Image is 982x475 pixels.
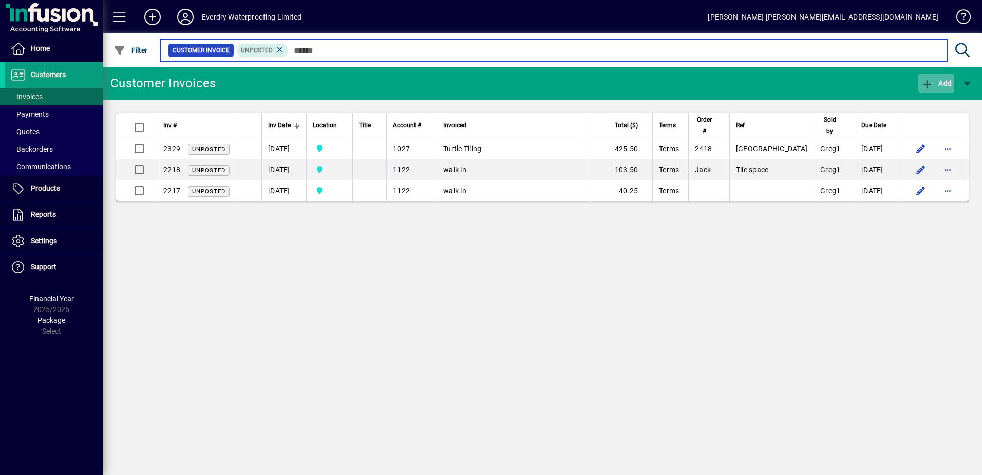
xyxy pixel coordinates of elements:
div: Inv Date [268,120,300,131]
span: Quotes [10,127,40,136]
span: Terms [659,166,679,174]
button: Filter [111,41,150,60]
a: Backorders [5,140,103,158]
span: 1122 [393,187,410,195]
td: [DATE] [855,138,902,159]
td: 103.50 [591,159,652,180]
span: Turtle Tiling [443,144,481,153]
div: Ref [736,120,807,131]
span: Total ($) [615,120,638,131]
button: More options [939,140,956,157]
span: Terms [659,120,676,131]
span: 1027 [393,144,410,153]
span: Location [313,120,337,131]
span: Unposted [192,167,225,174]
span: Payments [10,110,49,118]
span: 2418 [695,144,712,153]
span: Order # [695,114,714,137]
span: Home [31,44,50,52]
span: Ref [736,120,745,131]
span: walk in [443,166,466,174]
td: 425.50 [591,138,652,159]
span: 2218 [163,166,180,174]
a: Reports [5,202,103,228]
span: Central [313,164,346,175]
span: Terms [659,144,679,153]
button: Edit [913,140,929,157]
button: Profile [169,8,202,26]
a: Products [5,176,103,202]
div: Invoiced [443,120,584,131]
div: Total ($) [597,120,647,131]
span: Due Date [861,120,886,131]
span: Greg1 [820,166,840,174]
button: Edit [913,182,929,199]
td: [DATE] [261,138,306,159]
span: Account # [393,120,421,131]
span: Title [359,120,371,131]
a: Home [5,36,103,62]
a: Communications [5,158,103,175]
a: Invoices [5,88,103,105]
div: Sold by [820,114,848,137]
span: Communications [10,162,71,171]
div: Account # [393,120,430,131]
div: Due Date [861,120,896,131]
span: Package [37,316,65,324]
span: Unposted [192,188,225,195]
span: Add [921,79,952,87]
span: Greg1 [820,187,840,195]
span: Invoiced [443,120,466,131]
div: Customer Invoices [110,75,216,92]
a: Settings [5,228,103,254]
span: Greg1 [820,144,840,153]
span: Reports [31,210,56,218]
span: Filter [114,46,148,54]
span: walk in [443,187,466,195]
span: Settings [31,236,57,245]
span: 1122 [393,166,410,174]
span: Products [31,184,60,192]
span: Tile space [736,166,769,174]
span: Inv # [163,120,177,131]
td: [DATE] [261,159,306,180]
span: Sold by [820,114,839,137]
td: [DATE] [261,180,306,201]
span: Inv Date [268,120,291,131]
div: Everdry Waterproofing Limited [202,9,301,25]
span: Jack [695,166,711,174]
div: [PERSON_NAME] [PERSON_NAME][EMAIL_ADDRESS][DOMAIN_NAME] [708,9,938,25]
td: [DATE] [855,159,902,180]
span: Central [313,185,346,196]
td: [DATE] [855,180,902,201]
span: Support [31,263,56,271]
mat-chip: Customer Invoice Status: Unposted [237,44,289,57]
button: Add [136,8,169,26]
button: Add [918,74,954,93]
a: Support [5,254,103,280]
span: [GEOGRAPHIC_DATA] [736,144,807,153]
div: Order # [695,114,723,137]
span: Terms [659,187,679,195]
span: 2217 [163,187,180,195]
span: Financial Year [29,295,74,303]
div: Title [359,120,380,131]
a: Payments [5,105,103,123]
span: Central [313,143,346,154]
span: Customers [31,70,66,79]
span: Invoices [10,93,43,101]
a: Quotes [5,123,103,140]
span: Unposted [241,47,273,54]
td: 40.25 [591,180,652,201]
button: More options [939,161,956,178]
div: Location [313,120,346,131]
a: Knowledge Base [949,2,969,35]
span: Backorders [10,145,53,153]
button: More options [939,182,956,199]
button: Edit [913,161,929,178]
div: Inv # [163,120,230,131]
span: Customer Invoice [173,45,230,56]
span: 2329 [163,144,180,153]
span: Unposted [192,146,225,153]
